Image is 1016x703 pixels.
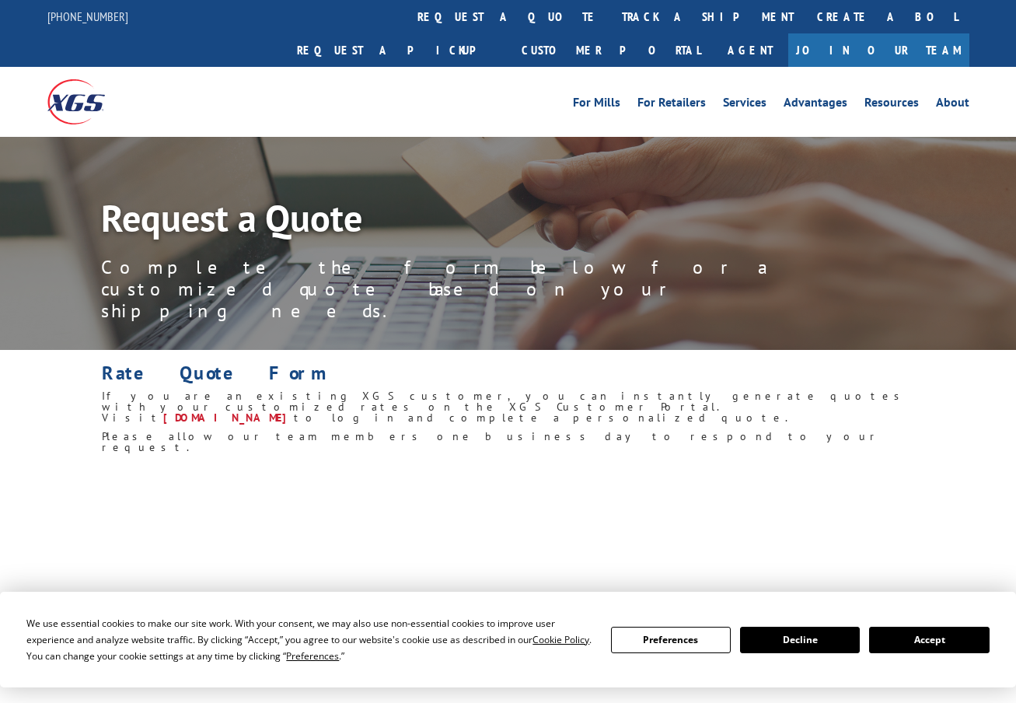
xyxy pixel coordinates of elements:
[611,627,731,653] button: Preferences
[936,96,969,114] a: About
[637,96,706,114] a: For Retailers
[712,33,788,67] a: Agent
[285,33,510,67] a: Request a pickup
[47,9,128,24] a: [PHONE_NUMBER]
[26,615,592,664] div: We use essential cookies to make our site work. With your consent, we may also use non-essential ...
[163,411,294,425] a: [DOMAIN_NAME]
[532,633,589,646] span: Cookie Policy
[788,33,969,67] a: Join Our Team
[294,411,792,425] span: to log in and complete a personalized quote.
[784,96,847,114] a: Advantages
[510,33,712,67] a: Customer Portal
[573,96,620,114] a: For Mills
[723,96,766,114] a: Services
[102,431,915,460] h6: Please allow our team members one business day to respond to your request.
[864,96,919,114] a: Resources
[869,627,989,653] button: Accept
[286,649,339,663] span: Preferences
[740,627,860,653] button: Decline
[102,364,915,390] h1: Rate Quote Form
[102,389,908,425] span: If you are an existing XGS customer, you can instantly generate quotes with your customized rates...
[101,199,801,244] h1: Request a Quote
[101,257,801,322] p: Complete the form below for a customized quote based on your shipping needs.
